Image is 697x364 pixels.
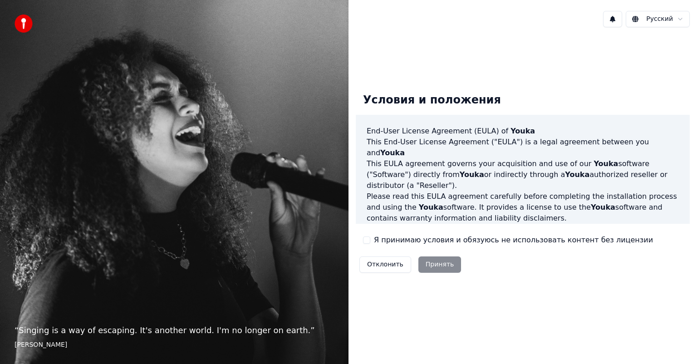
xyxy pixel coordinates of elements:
[594,159,618,168] span: Youka
[367,158,679,191] p: This EULA agreement governs your acquisition and use of our software ("Software") directly from o...
[374,235,653,246] label: Я принимаю условия и обязуюсь не использовать контент без лицензии
[367,137,679,158] p: This End-User License Agreement ("EULA") is a legal agreement between you and
[359,256,411,273] button: Отклонить
[15,324,334,337] p: “ Singing is a way of escaping. It's another world. I'm no longer on earth. ”
[367,224,679,267] p: If you register for a free trial of the software, this EULA agreement will also govern that trial...
[367,126,679,137] h3: End-User License Agreement (EULA) of
[460,170,484,179] span: Youka
[380,148,405,157] span: Youka
[419,203,443,212] span: Youka
[510,127,535,135] span: Youka
[15,340,334,349] footer: [PERSON_NAME]
[15,15,33,33] img: youka
[591,203,615,212] span: Youka
[367,191,679,224] p: Please read this EULA agreement carefully before completing the installation process and using th...
[565,170,589,179] span: Youka
[356,86,508,115] div: Условия и положения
